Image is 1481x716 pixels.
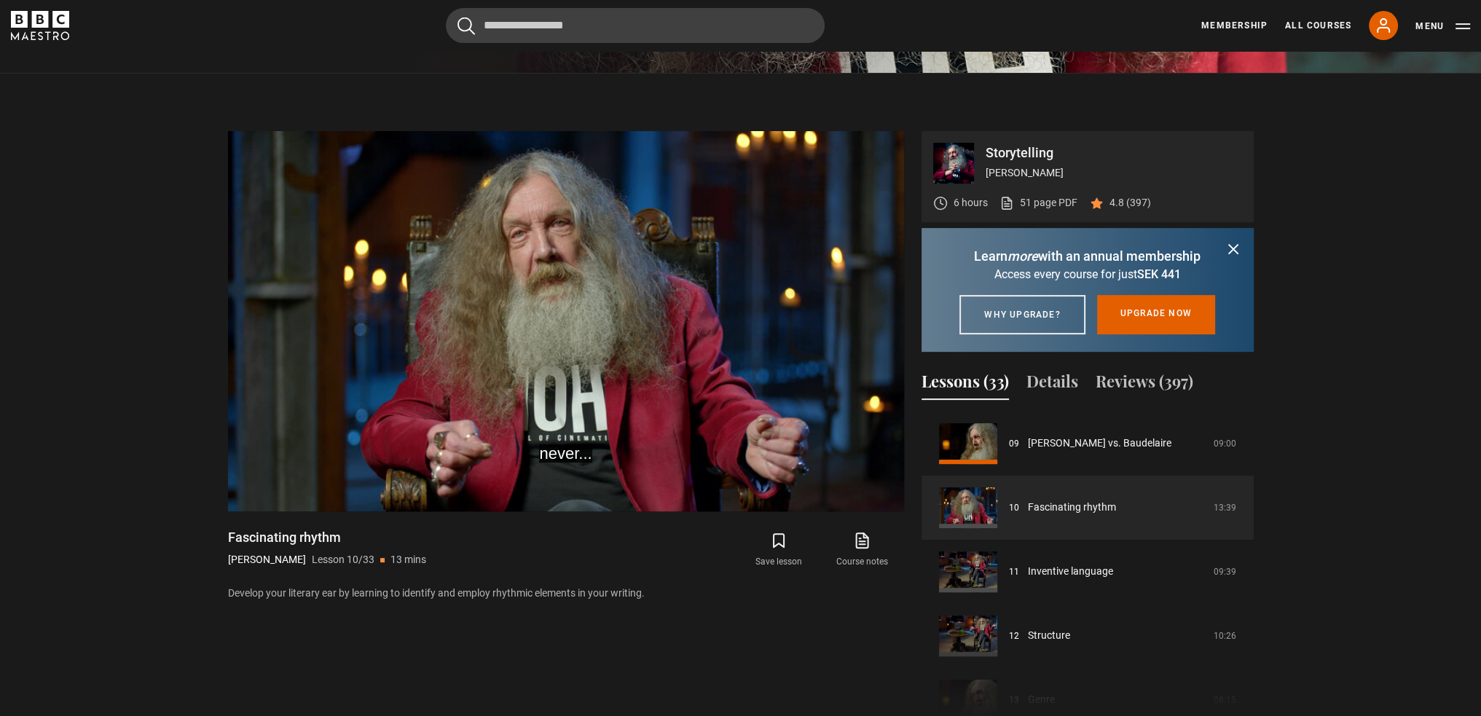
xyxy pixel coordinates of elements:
[11,11,69,40] svg: BBC Maestro
[1028,628,1070,643] a: Structure
[1137,267,1181,281] span: SEK 441
[1109,195,1151,211] p: 4.8 (397)
[820,529,903,571] a: Course notes
[1026,369,1078,400] button: Details
[228,552,306,567] p: [PERSON_NAME]
[1096,369,1193,400] button: Reviews (397)
[1201,19,1268,32] a: Membership
[922,369,1009,400] button: Lessons (33)
[954,195,988,211] p: 6 hours
[986,165,1242,181] p: [PERSON_NAME]
[228,529,426,546] h1: Fascinating rhythm
[390,552,426,567] p: 13 mins
[939,246,1236,266] p: Learn with an annual membership
[1285,19,1351,32] a: All Courses
[228,131,904,511] video-js: Video Player
[457,17,475,35] button: Submit the search query
[312,552,374,567] p: Lesson 10/33
[986,146,1242,160] p: Storytelling
[1097,295,1215,334] a: Upgrade now
[1028,500,1116,515] a: Fascinating rhythm
[737,529,820,571] button: Save lesson
[1028,436,1171,451] a: [PERSON_NAME] vs. Baudelaire
[999,195,1077,211] a: 51 page PDF
[1007,248,1038,264] i: more
[959,295,1085,334] a: Why upgrade?
[1415,19,1470,34] button: Toggle navigation
[1028,564,1113,579] a: Inventive language
[939,266,1236,283] p: Access every course for just
[228,586,904,601] p: Develop your literary ear by learning to identify and employ rhythmic elements in your writing.
[446,8,825,43] input: Search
